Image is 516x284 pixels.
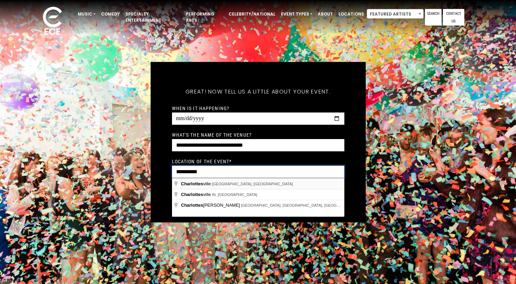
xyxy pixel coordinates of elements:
[241,203,364,207] span: [GEOGRAPHIC_DATA], [GEOGRAPHIC_DATA], [GEOGRAPHIC_DATA]
[183,8,226,26] a: Performing Arts
[181,181,203,186] span: Charlottes
[278,8,315,20] a: Event Types
[75,8,98,20] a: Music
[172,158,232,164] label: Location of the event
[226,8,278,20] a: Celebrity/National
[212,193,257,197] span: IN, [GEOGRAPHIC_DATA]
[172,79,344,104] h5: Great! Now tell us a little about your event.
[336,8,367,20] a: Locations
[181,192,203,197] span: Charlottes
[367,9,424,19] span: Featured Artists
[172,131,252,138] label: What's the name of the venue?
[35,5,70,38] img: ece_new_logo_whitev2-1.png
[172,105,230,111] label: When is it happening?
[425,9,442,26] a: Search
[123,8,183,26] a: Specialty Entertainment
[443,9,464,26] a: Contact Us
[181,203,241,208] span: [PERSON_NAME]
[181,203,203,208] span: Charlottes
[212,182,293,186] span: [GEOGRAPHIC_DATA], [GEOGRAPHIC_DATA]
[181,181,212,186] span: ville
[367,9,423,19] span: Featured Artists
[181,192,212,197] span: ville
[315,8,336,20] a: About
[98,8,123,20] a: Comedy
